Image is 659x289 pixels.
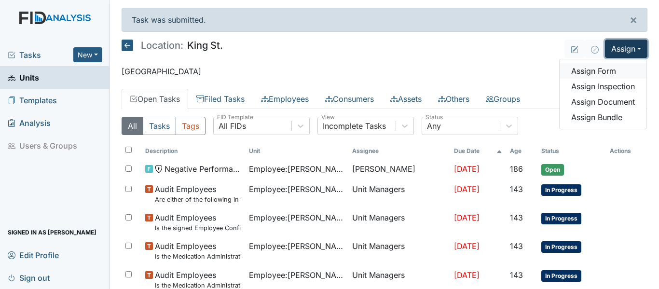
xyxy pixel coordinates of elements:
small: Are either of the following in the file? "Consumer Report Release Forms" and the "MVR Disclosure ... [155,195,241,204]
h5: King St. [122,40,223,51]
a: Assign Bundle [560,110,646,125]
span: Signed in as [PERSON_NAME] [8,225,96,240]
th: Toggle SortBy [245,143,349,159]
span: Location: [141,41,183,50]
span: [DATE] [454,213,480,222]
div: Task was submitted. [122,8,647,32]
a: Assign Document [560,94,646,110]
span: × [630,13,637,27]
span: Analysis [8,115,51,130]
span: Employee : [PERSON_NAME] [249,183,345,195]
div: Incomplete Tasks [323,120,386,132]
th: Assignee [348,143,450,159]
span: [DATE] [454,164,480,174]
span: In Progress [541,270,581,282]
th: Toggle SortBy [506,143,538,159]
a: Tasks [8,49,73,61]
span: In Progress [541,241,581,253]
td: Unit Managers [348,179,450,208]
span: In Progress [541,213,581,224]
a: Others [430,89,478,109]
span: Units [8,70,39,85]
a: Open Tasks [122,89,188,109]
a: Filed Tasks [188,89,253,109]
button: All [122,117,143,135]
button: Tags [176,117,206,135]
button: Assign [605,40,647,58]
span: [DATE] [454,270,480,280]
span: Audit Employees Are either of the following in the file? "Consumer Report Release Forms" and the ... [155,183,241,204]
span: Employee : [PERSON_NAME], Uniququa [249,240,345,252]
th: Actions [606,143,647,159]
a: Assign Form [560,63,646,79]
small: Is the signed Employee Confidentiality Agreement in the file (HIPPA)? [155,223,241,233]
a: Consumers [317,89,382,109]
button: New [73,47,102,62]
span: 143 [510,184,523,194]
div: Type filter [122,117,206,135]
span: [DATE] [454,184,480,194]
span: 143 [510,270,523,280]
div: All FIDs [219,120,246,132]
button: × [620,8,647,31]
a: Assets [382,89,430,109]
span: Templates [8,93,57,108]
span: Open [541,164,564,176]
a: Assign Inspection [560,79,646,94]
span: Negative Performance Review [165,163,241,175]
span: Audit Employees Is the signed Employee Confidentiality Agreement in the file (HIPPA)? [155,212,241,233]
small: Is the Medication Administration certificate found in the file? [155,252,241,261]
span: Employee : [PERSON_NAME] [249,163,345,175]
td: Unit Managers [348,208,450,236]
span: Employee : [PERSON_NAME], Uniququa [249,269,345,281]
th: Toggle SortBy [141,143,245,159]
a: Employees [253,89,317,109]
span: 143 [510,213,523,222]
span: Audit Employees Is the Medication Administration certificate found in the file? [155,240,241,261]
div: Any [427,120,441,132]
td: Unit Managers [348,236,450,265]
span: 186 [510,164,523,174]
span: Edit Profile [8,248,59,262]
th: Toggle SortBy [450,143,506,159]
button: Tasks [143,117,176,135]
p: [GEOGRAPHIC_DATA] [122,66,647,77]
span: In Progress [541,184,581,196]
span: Employee : [PERSON_NAME] [249,212,345,223]
span: [DATE] [454,241,480,251]
th: Toggle SortBy [537,143,606,159]
span: Sign out [8,270,50,285]
a: Groups [478,89,528,109]
td: [PERSON_NAME] [348,159,450,179]
input: Toggle All Rows Selected [125,147,132,153]
span: 143 [510,241,523,251]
